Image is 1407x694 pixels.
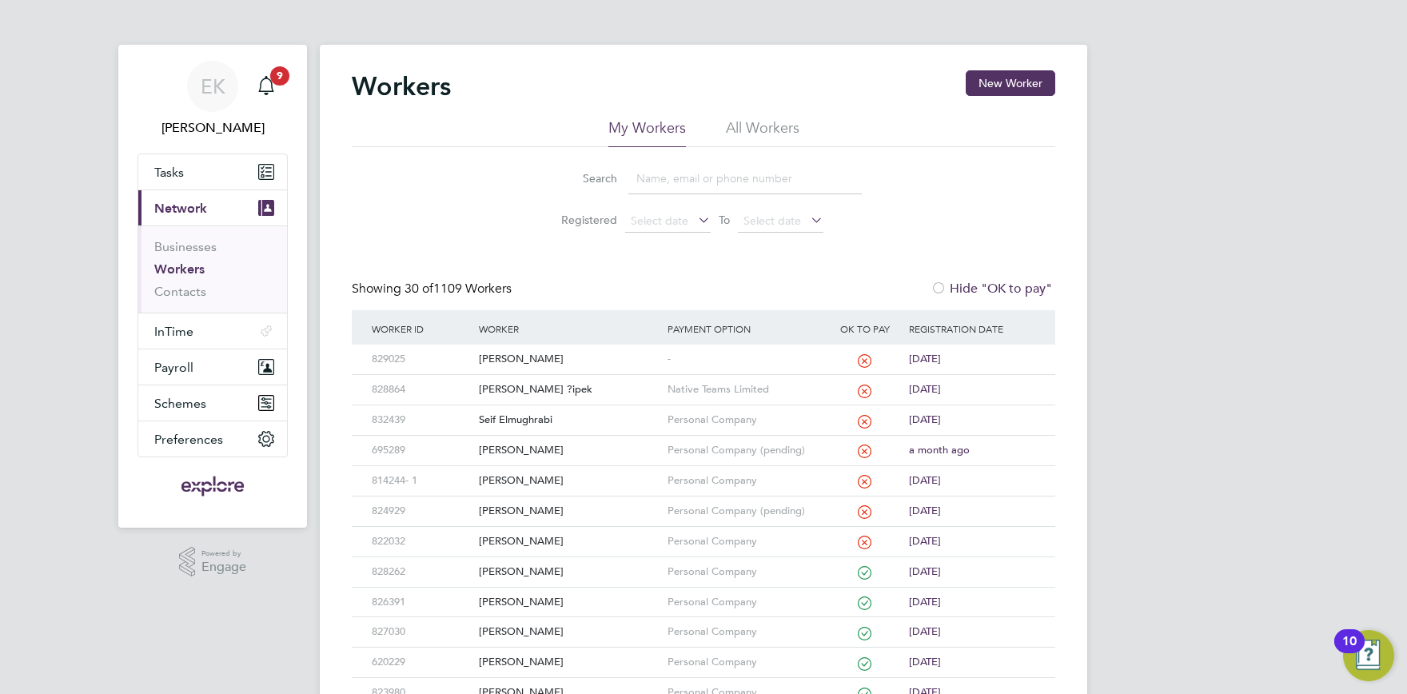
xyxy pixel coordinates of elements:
[368,436,475,465] div: 695289
[180,473,246,499] img: exploregroup-logo-retina.png
[368,465,1039,479] a: 814244- 1[PERSON_NAME]Personal Company[DATE]
[368,527,475,556] div: 822032
[909,352,941,365] span: [DATE]
[905,310,1039,347] div: Registration Date
[368,435,1039,449] a: 695289[PERSON_NAME]Personal Company (pending)a month ago
[664,345,825,374] div: -
[1343,630,1394,681] button: Open Resource Center, 10 new notifications
[352,281,515,297] div: Showing
[909,655,941,668] span: [DATE]
[475,617,663,647] div: [PERSON_NAME]
[664,527,825,556] div: Personal Company
[909,564,941,578] span: [DATE]
[368,405,1039,418] a: 832439Seif ElmughrabiPersonal Company[DATE]
[368,587,1039,600] a: 826391[PERSON_NAME]Personal Company[DATE]
[368,374,1039,388] a: 828864[PERSON_NAME] ?ipekNative Teams Limited[DATE]
[545,171,617,185] label: Search
[154,165,184,180] span: Tasks
[475,345,663,374] div: [PERSON_NAME]
[154,201,207,216] span: Network
[154,324,193,339] span: InTime
[966,70,1055,96] button: New Worker
[475,588,663,617] div: [PERSON_NAME]
[368,526,1039,540] a: 822032[PERSON_NAME]Personal Company[DATE]
[138,421,287,457] button: Preferences
[475,375,663,405] div: [PERSON_NAME] ?ipek
[909,624,941,638] span: [DATE]
[154,396,206,411] span: Schemes
[368,496,1039,509] a: 824929[PERSON_NAME]Personal Company (pending)[DATE]
[154,360,193,375] span: Payroll
[368,375,475,405] div: 828864
[368,497,475,526] div: 824929
[154,239,217,254] a: Businesses
[138,313,287,349] button: InTime
[1342,641,1357,662] div: 10
[368,466,475,496] div: 814244- 1
[154,432,223,447] span: Preferences
[368,557,475,587] div: 828262
[201,76,225,97] span: EK
[909,504,941,517] span: [DATE]
[368,556,1039,570] a: 828262[PERSON_NAME]Personal Company[DATE]
[664,557,825,587] div: Personal Company
[628,163,862,194] input: Name, email or phone number
[475,527,663,556] div: [PERSON_NAME]
[664,310,825,347] div: Payment Option
[154,284,206,299] a: Contacts
[664,375,825,405] div: Native Teams Limited
[138,473,288,499] a: Go to home page
[664,497,825,526] div: Personal Company (pending)
[475,466,663,496] div: [PERSON_NAME]
[368,648,475,677] div: 620229
[608,118,686,147] li: My Workers
[664,648,825,677] div: Personal Company
[201,547,246,560] span: Powered by
[743,213,801,228] span: Select date
[201,560,246,574] span: Engage
[270,66,289,86] span: 9
[909,534,941,548] span: [DATE]
[179,547,247,577] a: Powered byEngage
[726,118,799,147] li: All Workers
[475,405,663,435] div: Seif Elmughrabi
[138,349,287,385] button: Payroll
[352,70,451,102] h2: Workers
[368,588,475,617] div: 826391
[909,413,941,426] span: [DATE]
[154,261,205,277] a: Workers
[368,677,1039,691] a: 823980[PERSON_NAME]Personal Company[DATE]
[368,344,1039,357] a: 829025[PERSON_NAME]-[DATE]
[118,45,307,528] nav: Main navigation
[368,617,475,647] div: 827030
[909,443,970,457] span: a month ago
[368,647,1039,660] a: 620229[PERSON_NAME]Personal Company[DATE]
[138,154,287,189] a: Tasks
[138,61,288,138] a: EK[PERSON_NAME]
[475,436,663,465] div: [PERSON_NAME]
[909,382,941,396] span: [DATE]
[824,310,905,347] div: OK to pay
[475,648,663,677] div: [PERSON_NAME]
[631,213,688,228] span: Select date
[909,473,941,487] span: [DATE]
[714,209,735,230] span: To
[475,310,663,347] div: Worker
[909,595,941,608] span: [DATE]
[138,118,288,138] span: Elena Kazi
[475,497,663,526] div: [PERSON_NAME]
[664,405,825,435] div: Personal Company
[545,213,617,227] label: Registered
[405,281,433,297] span: 30 of
[368,345,475,374] div: 829025
[138,225,287,313] div: Network
[138,190,287,225] button: Network
[475,557,663,587] div: [PERSON_NAME]
[250,61,282,112] a: 9
[664,436,825,465] div: Personal Company (pending)
[664,588,825,617] div: Personal Company
[368,405,475,435] div: 832439
[368,616,1039,630] a: 827030[PERSON_NAME]Personal Company[DATE]
[138,385,287,421] button: Schemes
[405,281,512,297] span: 1109 Workers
